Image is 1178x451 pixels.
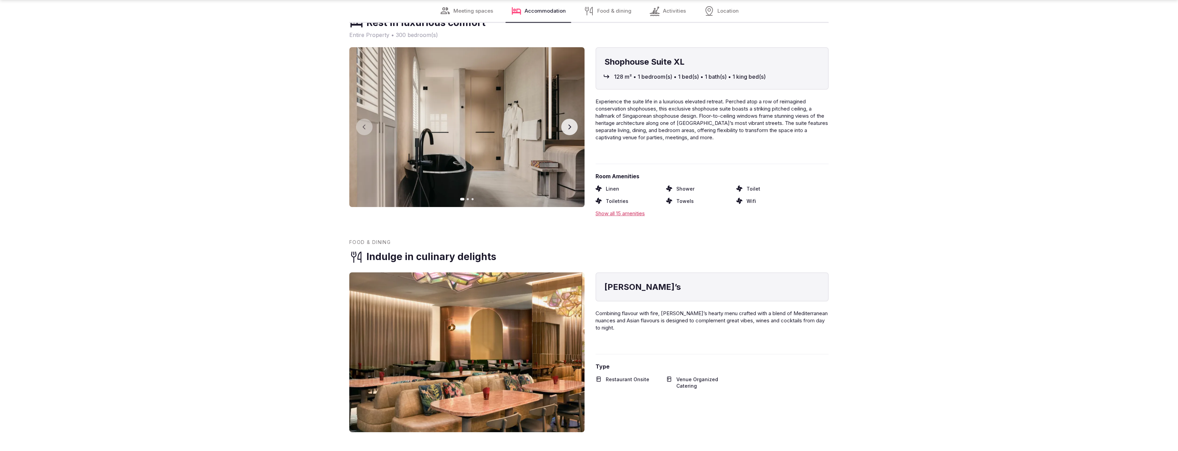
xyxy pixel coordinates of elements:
span: Linen [606,185,619,192]
span: Restaurant Onsite [606,376,649,389]
span: Type [596,363,829,370]
span: Location [717,8,739,15]
button: Go to slide 3 [472,198,474,200]
span: Wifi [747,198,756,205]
span: Toiletries [606,198,628,205]
button: Go to slide 2 [467,198,469,200]
span: Food & dining [597,8,631,15]
span: Entire Property • 300 bedroom(s) [349,31,829,39]
span: Towels [676,198,694,205]
span: Venue Organized Catering [676,376,731,389]
img: Gallery image 1 [349,272,585,432]
span: Room Amenities [596,172,829,180]
h4: Shophouse Suite XL [604,56,820,68]
span: Accommodation [525,8,566,15]
span: Shower [676,185,694,192]
button: Go to slide 1 [460,198,464,201]
span: Toilet [747,185,760,192]
img: Gallery image 1 [349,47,585,207]
span: Combining flavour with fire, [PERSON_NAME]’s hearty menu crafted with a blend of Mediterranean nu... [596,310,828,331]
span: Meeting spaces [453,8,493,15]
span: Food & dining [349,239,391,246]
span: Experience the suite life in a luxurious elevated retreat. Perched atop a row of reimagined conse... [596,98,828,141]
div: Show all 15 amenities [596,210,829,217]
span: 128 m² • 1 bedroom(s) • 1 bed(s) • 1 bath(s) • 1 king bed(s) [614,73,766,80]
span: Activities [663,8,686,15]
h4: [PERSON_NAME]’s [604,281,820,293]
h3: Indulge in culinary delights [366,250,496,263]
